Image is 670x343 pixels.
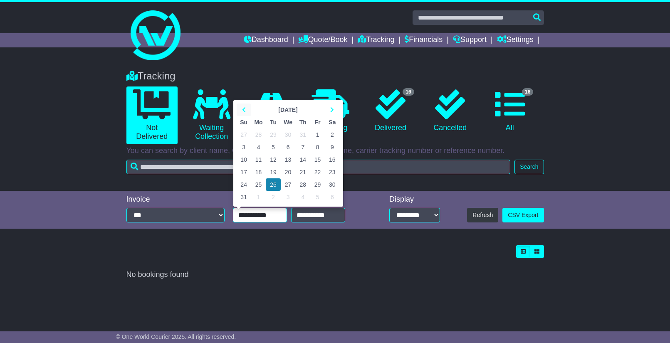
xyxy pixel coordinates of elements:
[281,128,296,141] td: 30
[281,116,296,128] th: We
[281,191,296,203] td: 3
[467,208,498,222] button: Refresh
[281,166,296,178] td: 20
[514,160,544,174] button: Search
[325,166,339,178] td: 23
[244,33,288,47] a: Dashboard
[186,86,237,144] a: Waiting Collection
[237,116,251,128] th: Su
[266,191,280,203] td: 2
[251,178,266,191] td: 25
[325,191,339,203] td: 6
[251,128,266,141] td: 28
[358,33,394,47] a: Tracking
[296,128,310,141] td: 31
[281,153,296,166] td: 13
[266,178,280,191] td: 26
[305,86,356,136] a: Delivering
[251,104,325,116] th: Select Month
[310,191,325,203] td: 5
[296,116,310,128] th: Th
[251,141,266,153] td: 4
[310,166,325,178] td: 22
[237,166,251,178] td: 17
[122,70,548,82] div: Tracking
[126,146,544,155] p: You can search by client name, OWC tracking number, carrier name, carrier tracking number or refe...
[251,191,266,203] td: 1
[251,116,266,128] th: Mo
[126,195,225,204] div: Invoice
[237,191,251,203] td: 31
[237,153,251,166] td: 10
[497,33,534,47] a: Settings
[266,166,280,178] td: 19
[310,141,325,153] td: 8
[296,178,310,191] td: 28
[425,86,476,136] a: Cancelled
[310,178,325,191] td: 29
[365,86,416,136] a: 16 Delivered
[245,86,297,136] a: In Transit
[237,141,251,153] td: 3
[296,191,310,203] td: 4
[266,116,280,128] th: Tu
[389,195,440,204] div: Display
[126,270,544,279] div: No bookings found
[296,153,310,166] td: 14
[266,141,280,153] td: 5
[310,116,325,128] th: Fr
[484,86,535,136] a: 16 All
[502,208,544,222] a: CSV Export
[405,33,443,47] a: Financials
[325,153,339,166] td: 16
[325,128,339,141] td: 2
[325,116,339,128] th: Sa
[310,153,325,166] td: 15
[251,153,266,166] td: 11
[296,141,310,153] td: 7
[325,141,339,153] td: 9
[298,33,347,47] a: Quote/Book
[237,178,251,191] td: 24
[237,128,251,141] td: 27
[266,128,280,141] td: 29
[310,128,325,141] td: 1
[116,333,236,340] span: © One World Courier 2025. All rights reserved.
[251,166,266,178] td: 18
[522,88,533,96] span: 16
[281,141,296,153] td: 6
[126,86,178,144] a: Not Delivered
[453,33,487,47] a: Support
[403,88,414,96] span: 16
[281,178,296,191] td: 27
[325,178,339,191] td: 30
[266,153,280,166] td: 12
[296,166,310,178] td: 21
